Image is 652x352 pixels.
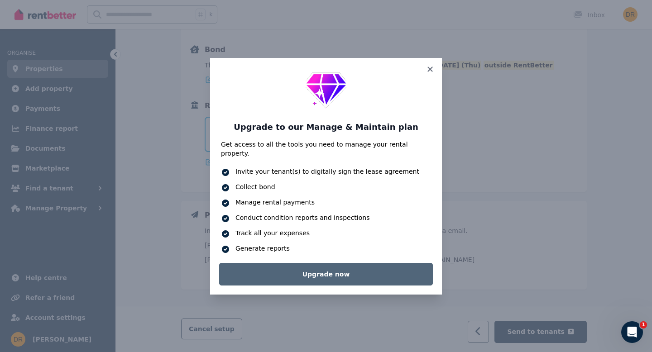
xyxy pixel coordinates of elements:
[235,244,431,253] span: Generate reports
[235,198,431,207] span: Manage rental payments
[621,321,643,343] iframe: Intercom live chat
[235,167,431,176] span: Invite your tenant(s) to digitally sign the lease agreement
[221,140,431,158] p: Get access to all the tools you need to manage your rental property.
[235,182,431,191] span: Collect bond
[306,69,346,109] img: Upgrade to manage platform
[640,321,647,328] span: 1
[235,213,431,222] span: Conduct condition reports and inspections
[221,122,431,133] h3: Upgrade to our Manage & Maintain plan
[219,263,433,285] a: Upgrade now
[235,228,431,238] span: Track all your expenses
